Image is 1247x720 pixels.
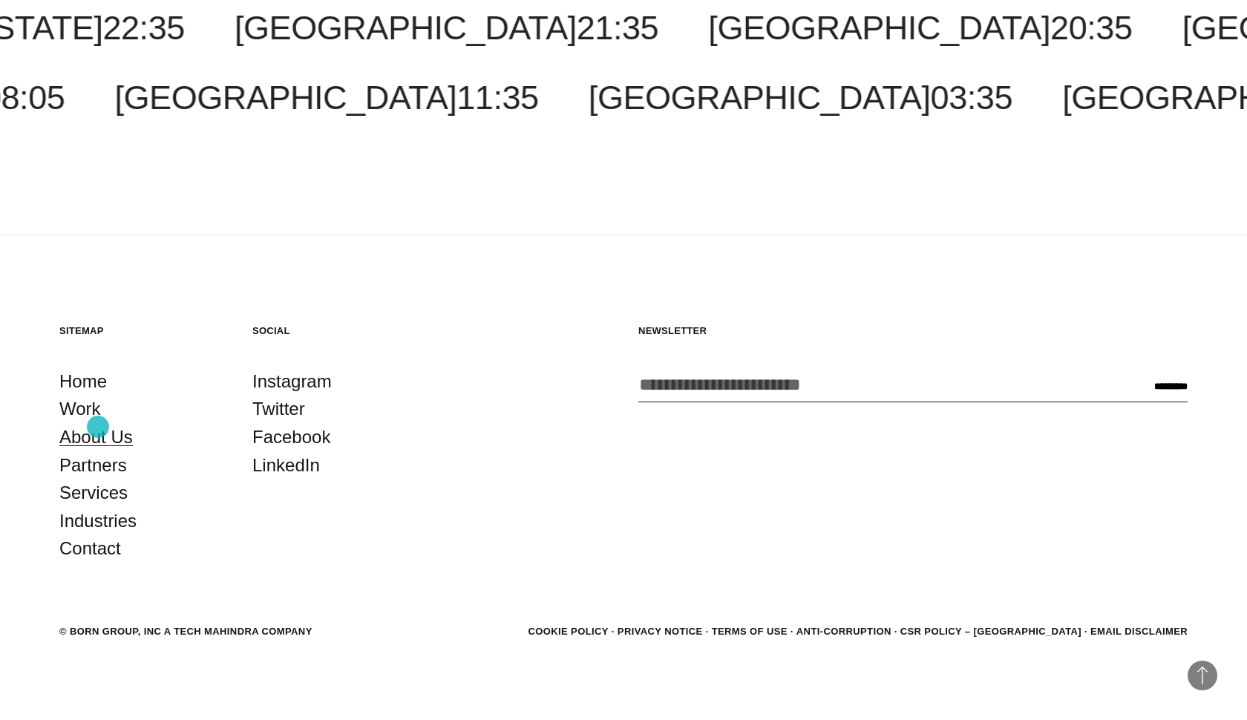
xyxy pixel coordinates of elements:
a: [GEOGRAPHIC_DATA]03:35 [589,79,1012,117]
a: LinkedIn [252,451,320,480]
div: © BORN GROUP, INC A Tech Mahindra Company [59,624,312,639]
a: Industries [59,507,137,535]
span: 20:35 [1050,9,1132,47]
a: Services [59,479,128,507]
a: Instagram [252,367,332,396]
a: [GEOGRAPHIC_DATA]20:35 [708,9,1132,47]
span: 03:35 [931,79,1012,117]
a: Terms of Use [712,626,788,637]
a: Cookie Policy [528,626,608,637]
a: Partners [59,451,127,480]
a: [GEOGRAPHIC_DATA]11:35 [115,79,539,117]
a: Work [59,395,101,423]
a: CSR POLICY – [GEOGRAPHIC_DATA] [900,626,1081,637]
h5: Sitemap [59,324,223,337]
a: Facebook [252,423,330,451]
a: [GEOGRAPHIC_DATA]21:35 [235,9,658,47]
a: About Us [59,423,133,451]
button: Back to Top [1188,661,1217,690]
a: Email Disclaimer [1090,626,1188,637]
h5: Social [252,324,416,337]
a: Twitter [252,395,305,423]
a: Home [59,367,107,396]
h5: Newsletter [638,324,1188,337]
a: Privacy Notice [618,626,703,637]
span: 11:35 [456,79,538,117]
a: Contact [59,534,121,563]
span: 22:35 [102,9,184,47]
a: Anti-Corruption [796,626,891,637]
span: 21:35 [577,9,658,47]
